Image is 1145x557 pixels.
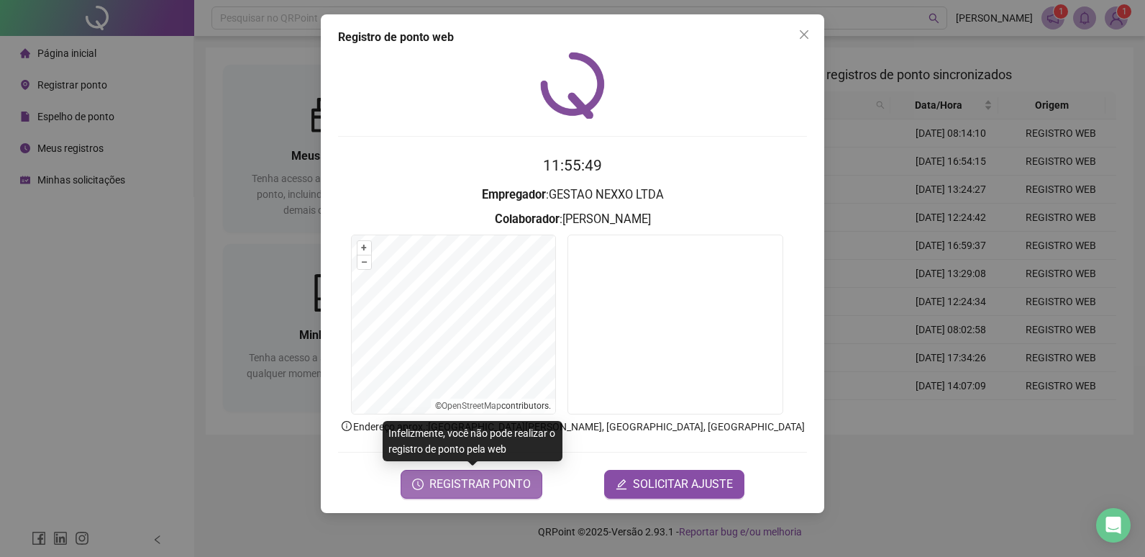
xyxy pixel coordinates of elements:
[543,157,602,174] time: 11:55:49
[633,476,733,493] span: SOLICITAR AJUSTE
[1096,508,1131,543] div: Open Intercom Messenger
[412,479,424,490] span: clock-circle
[604,470,744,499] button: editSOLICITAR AJUSTE
[338,210,807,229] h3: : [PERSON_NAME]
[338,186,807,204] h3: : GESTAO NEXXO LTDA
[442,401,501,411] a: OpenStreetMap
[357,255,371,269] button: –
[435,401,551,411] li: © contributors.
[616,479,627,490] span: edit
[383,421,562,461] div: Infelizmente, você não pode realizar o registro de ponto pela web
[338,29,807,46] div: Registro de ponto web
[357,241,371,255] button: +
[340,420,353,433] span: info-circle
[495,212,560,226] strong: Colaborador
[540,52,605,119] img: QRPoint
[401,470,542,499] button: REGISTRAR PONTO
[429,476,531,493] span: REGISTRAR PONTO
[338,419,807,435] p: Endereço aprox. : [GEOGRAPHIC_DATA][PERSON_NAME], [GEOGRAPHIC_DATA], [GEOGRAPHIC_DATA]
[793,23,816,46] button: Close
[482,188,546,201] strong: Empregador
[798,29,810,40] span: close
